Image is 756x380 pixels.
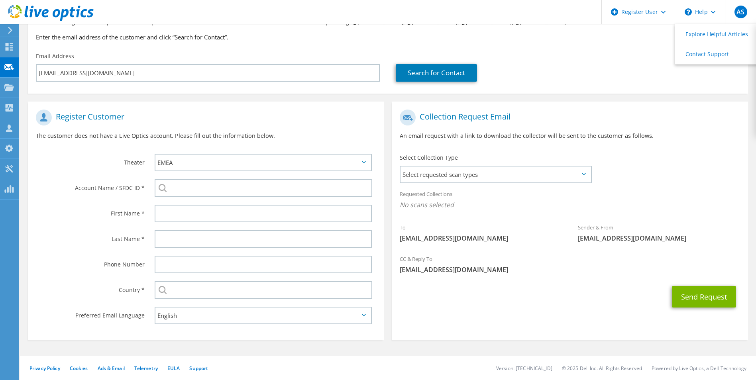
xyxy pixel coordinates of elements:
[189,365,208,372] a: Support
[496,365,552,372] li: Version: [TECHNICAL_ID]
[36,52,74,60] label: Email Address
[400,154,458,162] label: Select Collection Type
[134,365,158,372] a: Telemetry
[570,219,748,247] div: Sender & From
[167,365,180,372] a: EULA
[36,154,145,166] label: Theater
[36,281,145,294] label: Country *
[36,205,145,217] label: First Name *
[36,230,145,243] label: Last Name *
[392,186,748,215] div: Requested Collections
[36,307,145,319] label: Preferred Email Language
[400,234,562,243] span: [EMAIL_ADDRESS][DOMAIN_NAME]
[392,251,748,278] div: CC & Reply To
[562,365,642,372] li: © 2025 Dell Inc. All Rights Reserved
[685,8,692,16] svg: \n
[652,365,746,372] li: Powered by Live Optics, a Dell Technology
[672,286,736,308] button: Send Request
[400,131,740,140] p: An email request with a link to download the collector will be sent to the customer as follows.
[36,256,145,268] label: Phone Number
[400,265,740,274] span: [EMAIL_ADDRESS][DOMAIN_NAME]
[29,365,60,372] a: Privacy Policy
[36,179,145,192] label: Account Name / SFDC ID *
[396,64,477,82] a: Search for Contact
[392,219,570,247] div: To
[734,6,747,18] span: AS
[36,110,372,125] h1: Register Customer
[400,110,736,125] h1: Collection Request Email
[36,131,376,140] p: The customer does not have a Live Optics account. Please fill out the information below.
[98,365,125,372] a: Ads & Email
[400,200,740,209] span: No scans selected
[578,234,740,243] span: [EMAIL_ADDRESS][DOMAIN_NAME]
[70,365,88,372] a: Cookies
[401,166,590,182] span: Select requested scan types
[36,33,740,41] h3: Enter the email address of the customer and click “Search for Contact”.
